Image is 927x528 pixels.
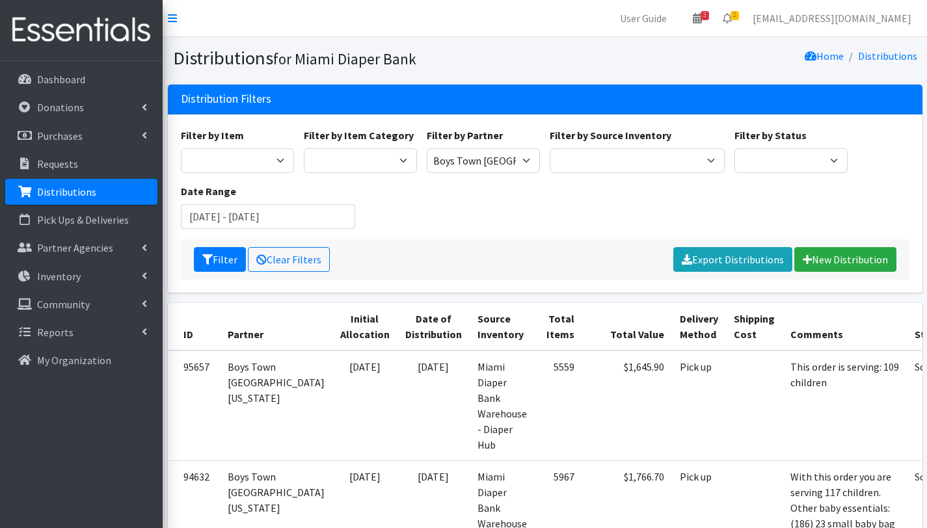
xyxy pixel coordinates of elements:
[181,183,236,199] label: Date Range
[535,303,582,350] th: Total Items
[37,101,84,114] p: Donations
[783,303,907,350] th: Comments
[37,241,113,254] p: Partner Agencies
[794,247,896,272] a: New Distribution
[673,247,792,272] a: Export Distributions
[701,11,709,20] span: 3
[37,354,111,367] p: My Organization
[5,66,157,92] a: Dashboard
[168,303,220,350] th: ID
[682,5,712,31] a: 3
[470,303,535,350] th: Source Inventory
[550,127,671,143] label: Filter by Source Inventory
[194,247,246,272] button: Filter
[427,127,503,143] label: Filter by Partner
[535,350,582,461] td: 5559
[5,179,157,205] a: Distributions
[181,204,356,229] input: January 1, 2011 - December 31, 2011
[5,319,157,345] a: Reports
[220,303,332,350] th: Partner
[5,123,157,149] a: Purchases
[5,291,157,317] a: Community
[582,350,672,461] td: $1,645.90
[805,49,844,62] a: Home
[168,350,220,461] td: 95657
[332,350,397,461] td: [DATE]
[181,92,271,106] h3: Distribution Filters
[273,49,416,68] small: for Miami Diaper Bank
[181,127,244,143] label: Filter by Item
[5,207,157,233] a: Pick Ups & Deliveries
[610,5,677,31] a: User Guide
[37,213,129,226] p: Pick Ups & Deliveries
[672,350,726,461] td: Pick up
[731,11,739,20] span: 2
[712,5,742,31] a: 2
[37,326,74,339] p: Reports
[734,127,807,143] label: Filter by Status
[220,350,332,461] td: Boys Town [GEOGRAPHIC_DATA][US_STATE]
[672,303,726,350] th: Delivery Method
[5,94,157,120] a: Donations
[726,303,783,350] th: Shipping Cost
[470,350,535,461] td: Miami Diaper Bank Warehouse - Diaper Hub
[742,5,922,31] a: [EMAIL_ADDRESS][DOMAIN_NAME]
[5,347,157,373] a: My Organization
[397,350,470,461] td: [DATE]
[397,303,470,350] th: Date of Distribution
[37,270,81,283] p: Inventory
[5,263,157,289] a: Inventory
[858,49,917,62] a: Distributions
[248,247,330,272] a: Clear Filters
[332,303,397,350] th: Initial Allocation
[37,298,90,311] p: Community
[783,350,907,461] td: This order is serving: 109 children
[173,47,541,70] h1: Distributions
[37,129,83,142] p: Purchases
[582,303,672,350] th: Total Value
[5,151,157,177] a: Requests
[37,157,78,170] p: Requests
[304,127,414,143] label: Filter by Item Category
[37,73,85,86] p: Dashboard
[5,8,157,52] img: HumanEssentials
[5,235,157,261] a: Partner Agencies
[37,185,96,198] p: Distributions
